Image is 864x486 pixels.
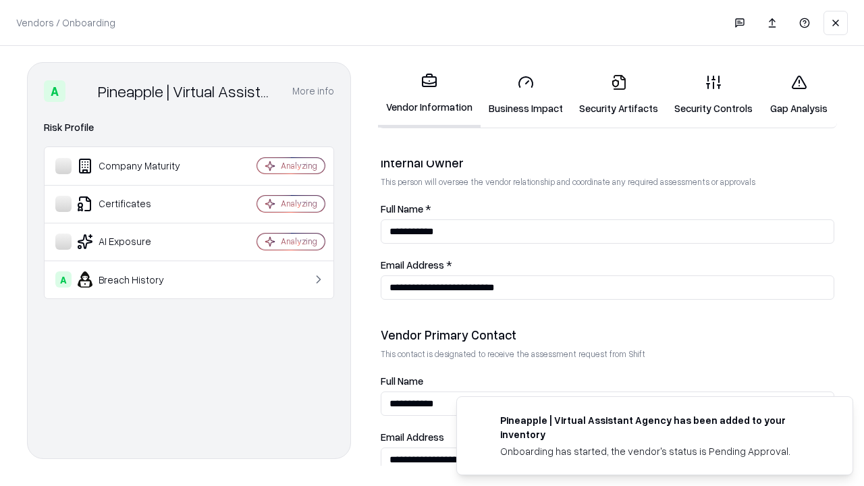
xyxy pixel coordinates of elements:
div: Analyzing [281,198,317,209]
label: Email Address [381,432,834,442]
div: A [44,80,65,102]
div: Analyzing [281,236,317,247]
label: Email Address * [381,260,834,270]
div: Certificates [55,196,217,212]
p: Vendors / Onboarding [16,16,115,30]
p: This person will oversee the vendor relationship and coordinate any required assessments or appro... [381,176,834,188]
a: Business Impact [481,63,571,126]
div: Onboarding has started, the vendor's status is Pending Approval. [500,444,820,458]
div: A [55,271,72,288]
a: Security Artifacts [571,63,666,126]
div: Analyzing [281,160,317,171]
div: Breach History [55,271,217,288]
a: Security Controls [666,63,761,126]
p: This contact is designated to receive the assessment request from Shift [381,348,834,360]
div: Pineapple | Virtual Assistant Agency [98,80,276,102]
a: Gap Analysis [761,63,837,126]
div: Vendor Primary Contact [381,327,834,343]
div: Risk Profile [44,119,334,136]
label: Full Name [381,376,834,386]
div: Pineapple | Virtual Assistant Agency has been added to your inventory [500,413,820,441]
div: Company Maturity [55,158,217,174]
img: Pineapple | Virtual Assistant Agency [71,80,92,102]
div: Internal Owner [381,155,834,171]
button: More info [292,79,334,103]
img: trypineapple.com [473,413,489,429]
a: Vendor Information [378,62,481,128]
div: AI Exposure [55,234,217,250]
label: Full Name * [381,204,834,214]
